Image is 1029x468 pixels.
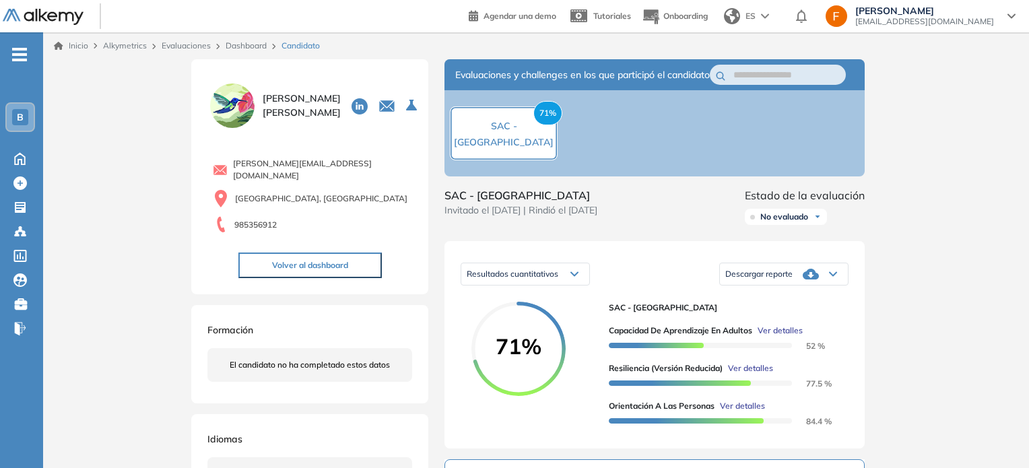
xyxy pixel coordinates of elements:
[745,187,865,203] span: Estado de la evaluación
[790,416,832,426] span: 84.4 %
[54,40,88,52] a: Inicio
[238,253,382,278] button: Volver al dashboard
[962,403,1029,468] iframe: Chat Widget
[790,378,832,389] span: 77.5 %
[745,10,756,22] span: ES
[593,11,631,21] span: Tutoriales
[663,11,708,21] span: Onboarding
[207,324,253,336] span: Formación
[609,302,838,314] span: SAC - [GEOGRAPHIC_DATA]
[454,120,554,148] span: SAC - [GEOGRAPHIC_DATA]
[455,68,710,82] span: Evaluaciones y challenges en los que participó el candidato
[790,341,825,351] span: 52 %
[469,7,556,23] a: Agendar una demo
[162,40,211,51] a: Evaluaciones
[230,359,390,371] span: El candidato no ha completado estos datos
[226,40,267,51] a: Dashboard
[609,325,752,337] span: Capacidad de Aprendizaje en Adultos
[17,112,24,123] span: B
[760,211,808,222] span: No evaluado
[855,5,994,16] span: [PERSON_NAME]
[728,362,773,374] span: Ver detalles
[471,335,566,357] span: 71%
[444,203,597,218] span: Invitado el [DATE] | Rindió el [DATE]
[3,9,84,26] img: Logo
[715,400,765,412] button: Ver detalles
[725,269,793,279] span: Descargar reporte
[263,92,341,120] span: [PERSON_NAME] [PERSON_NAME]
[234,219,277,231] span: 985356912
[752,325,803,337] button: Ver detalles
[609,400,715,412] span: Orientación a las personas
[103,40,147,51] span: Alkymetrics
[723,362,773,374] button: Ver detalles
[720,400,765,412] span: Ver detalles
[207,433,242,445] span: Idiomas
[12,53,27,56] i: -
[235,193,407,205] span: [GEOGRAPHIC_DATA], [GEOGRAPHIC_DATA]
[444,187,597,203] span: SAC - [GEOGRAPHIC_DATA]
[761,13,769,19] img: arrow
[233,158,412,182] span: [PERSON_NAME][EMAIL_ADDRESS][DOMAIN_NAME]
[484,11,556,21] span: Agendar una demo
[962,403,1029,468] div: Widget de chat
[724,8,740,24] img: world
[855,16,994,27] span: [EMAIL_ADDRESS][DOMAIN_NAME]
[207,81,257,131] img: PROFILE_MENU_LOGO_USER
[533,101,562,125] span: 71%
[467,269,558,279] span: Resultados cuantitativos
[814,213,822,221] img: Ícono de flecha
[401,94,425,118] button: Seleccione la evaluación activa
[758,325,803,337] span: Ver detalles
[609,362,723,374] span: Resiliencia (versión reducida)
[281,40,320,52] span: Candidato
[642,2,708,31] button: Onboarding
